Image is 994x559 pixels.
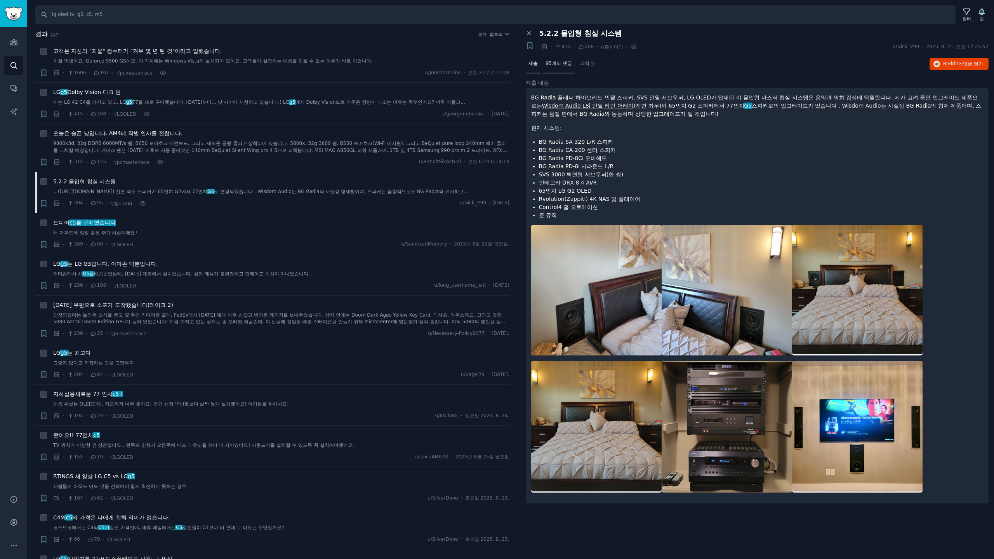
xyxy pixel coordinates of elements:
[63,282,64,289] font: ·
[97,241,103,247] font: 80
[487,111,489,117] font: ·
[53,178,116,185] font: 5.2.2 몰입형 침실 시스템
[97,454,103,460] font: 19
[113,391,123,397] font: c5 !
[53,360,134,366] font: 그렇지 않다고 가장하는 것을 그만두자
[5,7,23,21] img: GummySearch 로고
[109,159,110,165] font: ·
[539,188,592,194] font: 65인치 LG G2 OLED
[922,44,923,49] font: ·
[53,350,61,356] font: LG
[94,536,100,542] font: 70
[465,536,509,542] font: 토요일 2025. 8. 23.
[528,61,538,66] font: 제출
[561,44,570,49] font: 415
[97,159,106,164] font: 125
[67,261,158,267] font: 는 LG G3입니다. 아마존 덕분입니다.
[531,125,562,131] font: 현재 시스템:
[493,282,509,288] font: [DATE]
[539,204,598,210] font: Control4 홈 오토메이션
[401,241,447,247] font: u/SanitizedMemory
[662,361,792,493] img: 5.2.2 몰입형 침실 시스템
[531,94,978,109] font: BG Radia 플래너 하이브리드 인월 스피커, SVS 인월 서브우퍼, LG OLED가 탑재된 이 몰입형 마스터 침실 시스템은 음악과 영화 감상에 탁월합니다. 제가 고려 중인...
[427,536,458,542] font: u/SilverDono
[468,159,509,164] font: 오전 6:14 6:14:14
[107,537,130,542] font: r/LGOLED
[61,89,68,95] font: g5
[86,241,87,247] font: ·
[106,454,107,460] font: ·
[455,454,509,460] font: 2025년 8월 25일 월요일
[112,70,113,76] font: ·
[539,212,557,218] font: 룬 뮤직
[63,200,64,206] font: ·
[53,431,100,439] a: 왔어요!! 77인치c5
[86,330,87,336] font: ·
[155,70,157,76] font: ·
[626,44,627,50] font: ·
[792,361,923,491] img: 5.2.2 몰입형 침실 시스템
[415,454,449,460] font: u/LeicaAMG92
[214,189,468,194] font: 로 변경되었습니다 . Wisdom Audio는 BG Radia와 사실상 형제뻘이며, 스피커는 음향적으로도 BG Radia와 유사하고...
[468,70,509,75] font: 오전 2:17 2:17:38
[113,283,136,289] font: r/LGOLED
[53,99,509,106] a: 저는 LG 42 C4를 가지고 있고, LGg577을 새로 구매했습니다. [DATE]부터... 낮 사이에 시청하고 있습니다.) LGg5에서 Dolby Vision으로 어두운 장...
[531,225,662,355] img: 5.2.2 몰입형 침실 시스템
[113,160,149,165] font: r/pcmasterrace
[110,201,132,206] font: r/홈시어터
[109,282,110,289] font: ·
[70,219,116,226] font: c5를 구매했습니다
[53,442,509,449] a: TV 위치가 이상한 건 상관없어요.. 왼쪽과 맞춰서 오른쪽에 베스타 유닛을 하나 더 사야겠어요! 사운드바를 설치할 수 있도록 꼭 설치해야겠어요.
[94,271,313,277] font: 배송받았는데, [DATE] 개봉해서 설치했습니다. 설정 메뉴가 불완전하고 펌웨어도 최신이 아니었습니다...
[53,58,373,64] font: 이걸 꺼냈어요. Geforce 9500 GS예요. 이 기계에는 Windows Vista가 설치되어 있어요. 고객들이 설명하는 내용을 믿을 수 없는 이유가 바로 이겁니다.
[132,99,289,105] font: 77을 새로 구매했습니다. [DATE]부터... 낮 사이에 시청하고 있습니다.) LG
[94,432,100,438] font: c5
[596,44,598,50] font: ·
[531,361,662,491] img: 5.2.2 몰입형 침실 시스템
[53,141,507,160] font: 9800x3d, 32g DDR5 6000MT/s 램, B650 토마호크 메인보드, 그리고 새로운 공랭 쿨러가 장착되어 있습니다. 5800x, 32g 3600 램, B550 토...
[110,242,133,247] font: r/LGOLED
[53,302,173,308] font: [DATE] 우편으로 소포가 도착했습니다(테이크 2)
[930,58,989,70] button: Reddit에답글 달기
[461,413,462,418] font: ·
[454,241,509,247] font: 2025년 8월 22일 금요일.
[97,372,103,377] font: 84
[531,103,982,117] font: 스피커로의 업그레이드가 있습니다 . Wisdom Audio는 사실상 BG Radia의 형제 제품이며, 스피커는 음질 면에서 BG Radia와 동등하며 상당한 업그레이드가 될 ...
[461,495,462,501] font: ·
[53,88,121,96] a: LGg5Dolby Vision 다크 씬
[539,139,613,145] font: BG Radia SA-320 L/R 스피커
[53,524,509,531] a: 코스트코에서는 C4와C5가같은 가격인데, 제휴 매장에서는C5할인율이 C4보다 더 큰데 그 이유는 무엇일까요?
[53,89,61,95] font: LG
[53,472,135,481] a: RTINGS 새 영상 LG C5 vs LGg5
[74,495,83,501] font: 107
[461,536,462,542] font: ·
[67,350,90,356] font: 는 최고다
[74,372,83,377] font: 204
[97,200,103,205] font: 95
[464,70,465,75] font: ·
[50,33,58,37] font: 247
[492,331,509,336] font: [DATE].
[493,200,509,205] font: [DATE]
[53,514,170,522] a: C4와c5의 가격은 나에게 전혀 의미가 없습니다.
[980,16,984,21] font: 길
[63,413,64,419] font: ·
[110,413,133,419] font: r/LGOLED
[97,111,106,117] font: 208
[461,372,485,377] font: u/bagel79
[106,413,107,419] font: ·
[53,312,506,331] font: 당첨되었다는 놀라운 소식을 듣고 몇 주간 기다려준 끝에, FedEx에서 [DATE] 제게 아주 반갑고 반가운 패키지를 보내주었습니다. 상자 안에는 Doom Dark Ages ...
[53,312,509,326] a: 당첨되었다는 놀라운 소식을 듣고 몇 주간 기다려준 끝에, FedEx에서 [DATE] 제게 아주 반갑고 반가운 패키지를 보내주었습니다. 상자 안에는 Doom Dark Ages ...
[53,230,509,237] a: 새 아파트에 정말 좋은 추가 시설이에요!
[425,70,461,75] font: u/JoostinOnline
[53,473,128,479] font: RTINGS 새 영상 LG C5 vs LG
[53,230,137,235] font: 새 아파트에 정말 좋은 추가 시설이에요!
[207,189,214,194] font: G5
[539,171,624,178] font: SVS 3000 벽면형 서브우퍼(한 쌍)
[63,241,64,247] font: ·
[53,129,182,138] a: 오늘은 슬픈 날입니다. AM4에 작별 인사를 전합니다.
[110,372,133,378] font: r/LGOLED
[109,525,176,530] font: 같은 가격인데, 제휴 매장에서는
[86,282,87,289] font: ·
[106,495,107,501] font: ·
